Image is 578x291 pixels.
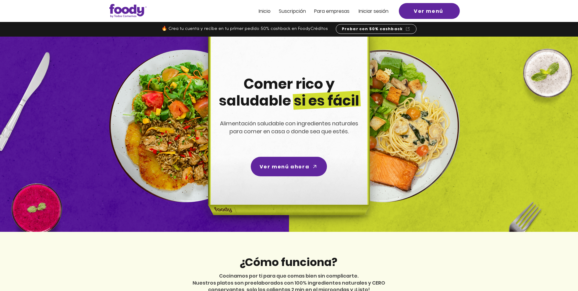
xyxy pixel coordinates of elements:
[219,272,359,279] span: Cocinamos por ti para que comas bien sin complicarte.
[219,74,359,110] span: Comer rico y saludable si es fácil
[414,7,443,15] span: Ver menú
[191,37,385,232] img: headline-center-compress.png
[239,254,337,270] span: ¿Cómo funciona?
[320,8,349,15] span: ra empresas
[260,163,309,171] span: Ver menú ahora
[220,120,358,135] span: Alimentación saludable con ingredientes naturales para comer en casa o donde sea que estés.
[279,8,306,15] span: Suscripción
[314,9,349,14] a: Para empresas
[109,50,262,202] img: left-dish-compress.png
[359,8,388,15] span: Iniciar sesión
[109,4,147,18] img: Logo_Foody V2.0.0 (3).png
[336,24,417,34] a: Probar con 50% cashback
[342,26,403,32] span: Probar con 50% cashback
[359,9,388,14] a: Iniciar sesión
[314,8,320,15] span: Pa
[251,157,327,176] a: Ver menú ahora
[399,3,460,19] a: Ver menú
[161,27,328,31] span: 🔥 Crea tu cuenta y recibe en tu primer pedido 50% cashback en FoodyCréditos
[279,9,306,14] a: Suscripción
[259,9,271,14] a: Inicio
[259,8,271,15] span: Inicio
